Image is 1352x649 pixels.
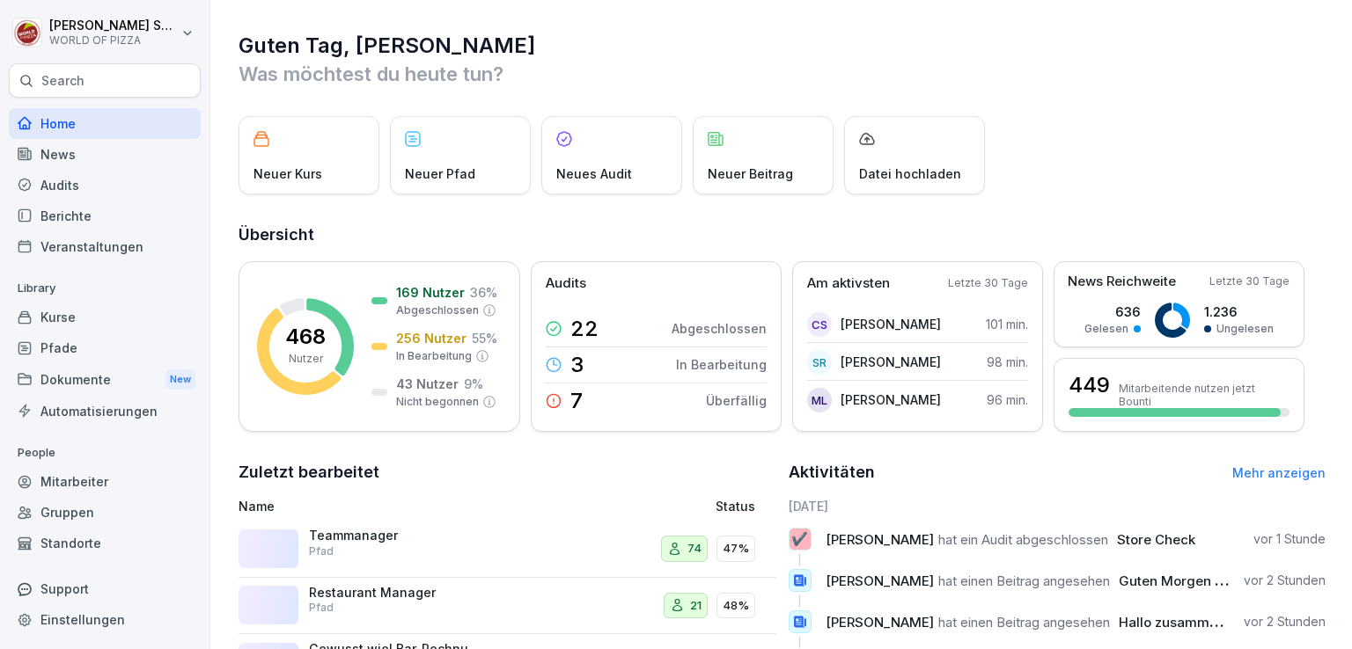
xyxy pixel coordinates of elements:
[239,60,1326,88] p: Was möchtest du heute tun?
[9,573,201,604] div: Support
[253,164,322,183] p: Neuer Kurs
[1084,303,1141,321] p: 636
[789,460,875,485] h2: Aktivitäten
[706,391,767,410] p: Überfällig
[239,32,1326,60] h1: Guten Tag, [PERSON_NAME]
[396,348,472,364] p: In Bearbeitung
[405,164,475,183] p: Neuer Pfad
[9,604,201,635] a: Einstellungen
[948,275,1028,291] p: Letzte 30 Tage
[396,375,459,393] p: 43 Nutzer
[723,540,749,558] p: 47%
[708,164,793,183] p: Neuer Beitrag
[9,108,201,139] a: Home
[309,543,334,559] p: Pfad
[239,460,776,485] h2: Zuletzt bearbeitet
[289,351,323,367] p: Nutzer
[239,222,1326,247] h2: Übersicht
[396,303,479,318] p: Abgeschlossen
[987,353,1028,371] p: 98 min.
[1209,273,1290,289] p: Letzte 30 Tage
[285,326,326,347] p: 468
[826,531,934,548] span: [PERSON_NAME]
[396,283,465,302] p: 169 Nutzer
[9,528,201,558] a: Standorte
[690,597,702,615] p: 21
[716,497,755,515] p: Status
[986,315,1028,333] p: 101 min.
[570,354,584,376] p: 3
[723,597,749,615] p: 48%
[672,319,767,338] p: Abgeschlossen
[938,614,1110,631] span: hat einen Beitrag angesehen
[9,396,201,427] a: Automatisierungen
[1084,321,1128,337] p: Gelesen
[1119,382,1290,408] p: Mitarbeitende nutzen jetzt Bounti
[807,388,832,412] div: ML
[49,18,178,33] p: [PERSON_NAME] Seraphim
[807,273,890,294] p: Am aktivsten
[464,375,483,393] p: 9 %
[396,329,467,347] p: 256 Nutzer
[396,394,479,410] p: Nicht begonnen
[309,528,485,543] p: Teammanager
[1253,530,1326,548] p: vor 1 Stunde
[239,521,776,578] a: TeammanagerPfad7447%
[791,527,808,551] p: ✔️
[9,466,201,497] a: Mitarbeiter
[826,572,934,589] span: [PERSON_NAME]
[309,600,334,616] p: Pfad
[9,332,201,363] a: Pfade
[9,302,201,332] a: Kurse
[41,72,84,90] p: Search
[938,572,1110,589] span: hat einen Beitrag angesehen
[239,578,776,635] a: Restaurant ManagerPfad2148%
[841,315,941,333] p: [PERSON_NAME]
[807,312,832,337] div: CS
[1216,321,1274,337] p: Ungelesen
[9,201,201,231] a: Berichte
[472,329,497,347] p: 55 %
[826,614,934,631] span: [PERSON_NAME]
[1204,303,1274,321] p: 1.236
[556,164,632,183] p: Neues Audit
[841,390,941,409] p: [PERSON_NAME]
[9,274,201,303] p: Library
[1117,531,1195,548] span: Store Check
[9,139,201,170] a: News
[470,283,497,302] p: 36 %
[9,170,201,201] div: Audits
[841,353,941,371] p: [PERSON_NAME]
[9,497,201,528] div: Gruppen
[570,390,583,412] p: 7
[49,34,178,47] p: WORLD OF PIZZA
[9,363,201,396] div: Dokumente
[165,369,195,390] div: New
[570,318,599,339] p: 22
[1244,613,1326,631] p: vor 2 Stunden
[859,164,961,183] p: Datei hochladen
[676,355,767,374] p: In Bearbeitung
[687,540,702,558] p: 74
[9,363,201,396] a: DokumenteNew
[789,497,1326,515] h6: [DATE]
[546,273,586,294] p: Audits
[807,350,832,375] div: SR
[938,531,1108,548] span: hat ein Audit abgeschlossen
[1068,272,1176,292] p: News Reichweite
[1244,572,1326,589] p: vor 2 Stunden
[309,585,485,601] p: Restaurant Manager
[1232,465,1326,480] a: Mehr anzeigen
[9,231,201,262] a: Veranstaltungen
[239,497,569,515] p: Name
[9,439,201,467] p: People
